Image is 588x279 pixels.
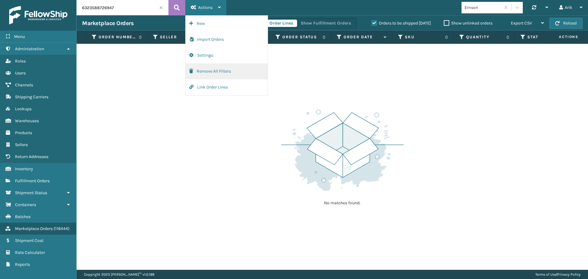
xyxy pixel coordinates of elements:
a: Terms of Use [535,272,556,277]
span: Channels [15,82,33,88]
label: Order Status [282,34,319,40]
span: Roles [15,58,26,64]
span: Users [15,70,26,76]
button: New [186,16,268,32]
span: Actions [198,5,213,10]
button: Reload [549,18,582,29]
span: Return Addresses [15,154,48,159]
span: Batches [15,214,31,219]
span: Containers [15,202,36,207]
button: Show Order Lines [253,20,297,27]
span: Menu [14,34,25,39]
span: Rate Calculator [15,250,45,255]
span: Products [15,130,32,135]
span: Fulfillment Orders [15,178,50,183]
label: SKU [405,34,442,40]
span: Shipment Cost [15,238,43,243]
label: State [527,34,564,40]
a: Privacy Policy [557,272,581,277]
span: Export CSV [511,21,532,26]
span: Inventory [15,166,33,172]
span: Lookups [15,106,32,111]
button: Link Order Lines [186,79,268,95]
button: Settings [186,47,268,63]
label: Order Date [344,34,381,40]
button: Show Fulfillment Orders [297,20,355,27]
span: Administration [15,46,44,51]
p: Copyright 2023 [PERSON_NAME]™ v 1.0.188 [84,270,154,279]
label: Quantity [466,34,503,40]
span: Warehouses [15,118,39,123]
span: Sellers [15,142,28,147]
button: Import Orders [186,32,268,47]
label: Show unlinked orders [444,21,492,26]
div: Emson [465,4,501,11]
label: Seller [160,34,197,40]
label: Orders to be shipped [DATE] [371,21,431,26]
span: Actions [540,32,582,42]
img: logo [9,6,67,25]
h3: Marketplace Orders [82,20,134,27]
label: Order Number [99,34,136,40]
span: ( 116444 ) [54,226,70,231]
button: Remove All Filters [186,63,268,79]
span: Shipment Status [15,190,47,195]
div: | [535,270,581,279]
span: Shipping Carriers [15,94,48,100]
span: Reports [15,262,30,267]
span: Marketplace Orders [15,226,53,231]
